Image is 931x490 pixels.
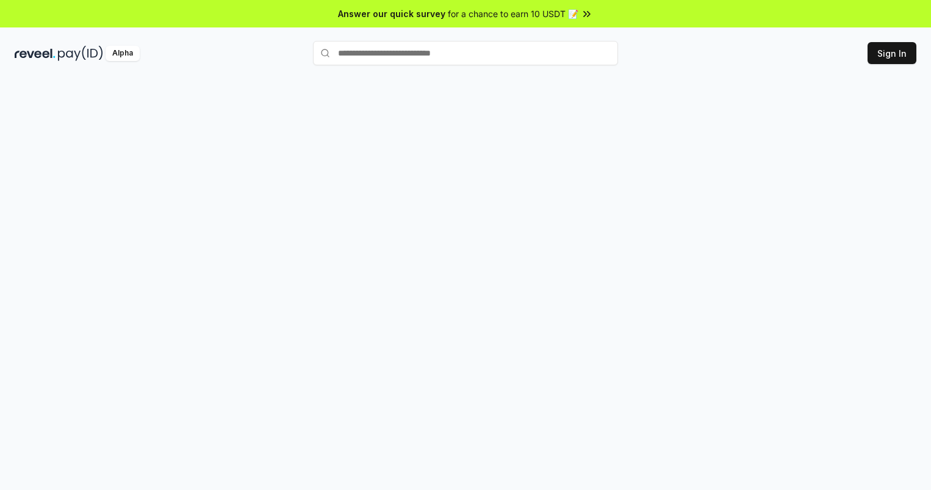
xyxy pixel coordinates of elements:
img: reveel_dark [15,46,56,61]
button: Sign In [868,42,916,64]
span: for a chance to earn 10 USDT 📝 [448,7,578,20]
span: Answer our quick survey [338,7,445,20]
img: pay_id [58,46,103,61]
div: Alpha [106,46,140,61]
